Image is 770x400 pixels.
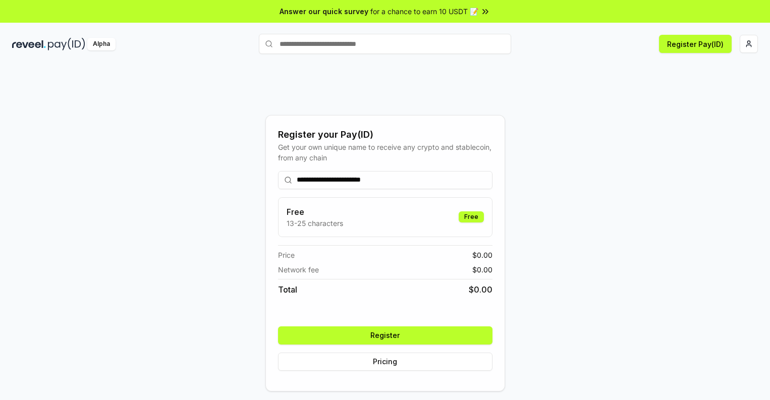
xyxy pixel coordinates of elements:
[48,38,85,50] img: pay_id
[278,326,492,345] button: Register
[659,35,732,53] button: Register Pay(ID)
[459,211,484,222] div: Free
[287,218,343,228] p: 13-25 characters
[370,6,478,17] span: for a chance to earn 10 USDT 📝
[278,250,295,260] span: Price
[278,353,492,371] button: Pricing
[278,264,319,275] span: Network fee
[469,283,492,296] span: $ 0.00
[12,38,46,50] img: reveel_dark
[280,6,368,17] span: Answer our quick survey
[278,128,492,142] div: Register your Pay(ID)
[472,264,492,275] span: $ 0.00
[87,38,116,50] div: Alpha
[278,283,297,296] span: Total
[287,206,343,218] h3: Free
[472,250,492,260] span: $ 0.00
[278,142,492,163] div: Get your own unique name to receive any crypto and stablecoin, from any chain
